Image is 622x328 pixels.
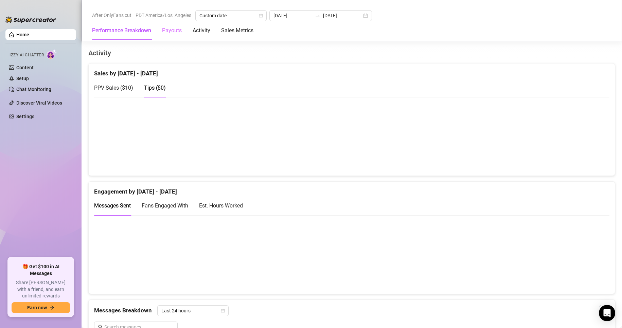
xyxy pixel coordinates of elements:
[142,202,188,209] span: Fans Engaged With
[16,100,62,106] a: Discover Viral Videos
[144,85,166,91] span: Tips ( $0 )
[136,10,191,20] span: PDT America/Los_Angeles
[193,26,210,35] div: Activity
[323,12,362,19] input: End date
[199,201,243,210] div: Est. Hours Worked
[47,49,57,59] img: AI Chatter
[12,279,70,299] span: Share [PERSON_NAME] with a friend, and earn unlimited rewards
[162,26,182,35] div: Payouts
[221,26,253,35] div: Sales Metrics
[5,16,56,23] img: logo-BBDzfeDw.svg
[94,63,609,78] div: Sales by [DATE] - [DATE]
[599,305,615,321] div: Open Intercom Messenger
[315,13,320,18] span: swap-right
[92,10,131,20] span: After OnlyFans cut
[221,309,225,313] span: calendar
[259,14,263,18] span: calendar
[16,114,34,119] a: Settings
[12,263,70,277] span: 🎁 Get $100 in AI Messages
[94,202,131,209] span: Messages Sent
[16,76,29,81] a: Setup
[315,13,320,18] span: to
[199,11,263,21] span: Custom date
[16,87,51,92] a: Chat Monitoring
[94,305,609,316] div: Messages Breakdown
[27,305,47,310] span: Earn now
[94,85,133,91] span: PPV Sales ( $10 )
[10,52,44,58] span: Izzy AI Chatter
[16,32,29,37] a: Home
[161,306,225,316] span: Last 24 hours
[12,302,70,313] button: Earn nowarrow-right
[50,305,54,310] span: arrow-right
[94,182,609,196] div: Engagement by [DATE] - [DATE]
[92,26,151,35] div: Performance Breakdown
[273,12,312,19] input: Start date
[88,48,615,58] h4: Activity
[16,65,34,70] a: Content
